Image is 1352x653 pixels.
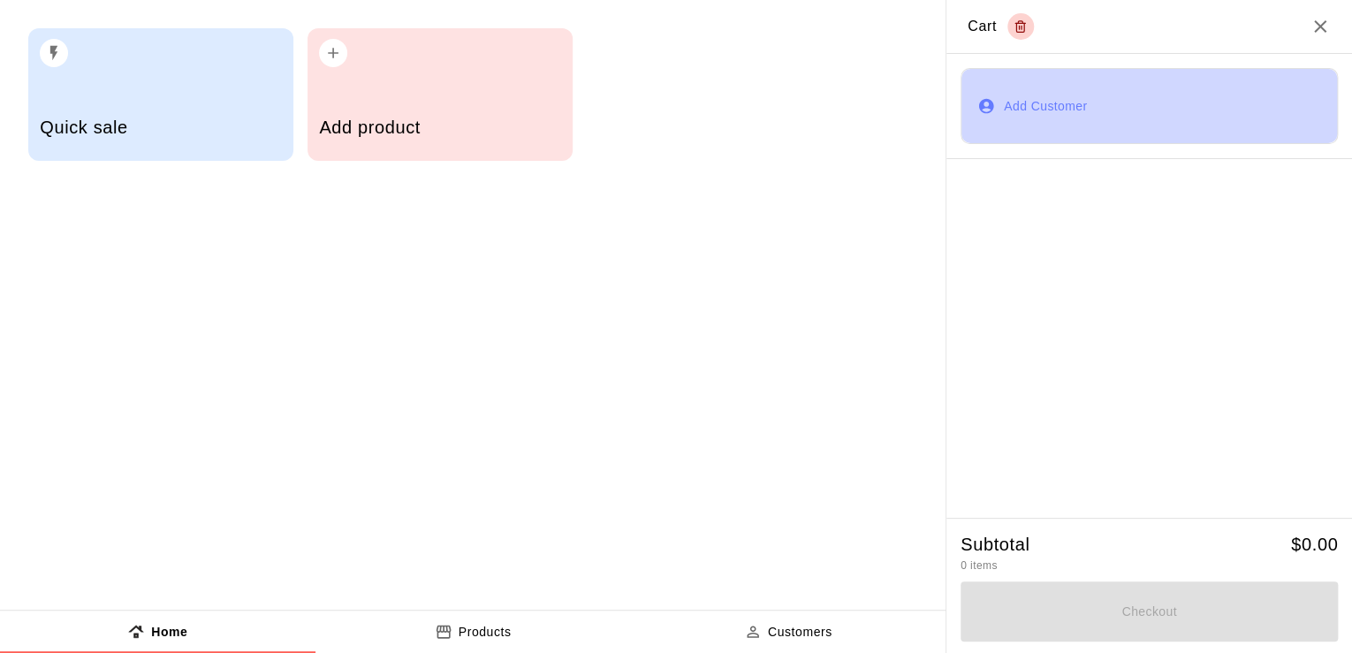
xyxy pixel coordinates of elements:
[308,28,573,161] button: Add product
[961,559,997,572] span: 0 items
[151,623,187,642] p: Home
[28,28,293,161] button: Quick sale
[40,116,281,140] h5: Quick sale
[1310,16,1331,37] button: Close
[319,116,560,140] h5: Add product
[1007,13,1034,40] button: Empty cart
[1291,533,1338,557] h5: $ 0.00
[961,533,1029,557] h5: Subtotal
[768,623,832,642] p: Customers
[961,68,1338,144] button: Add Customer
[459,623,512,642] p: Products
[968,13,1034,40] div: Cart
